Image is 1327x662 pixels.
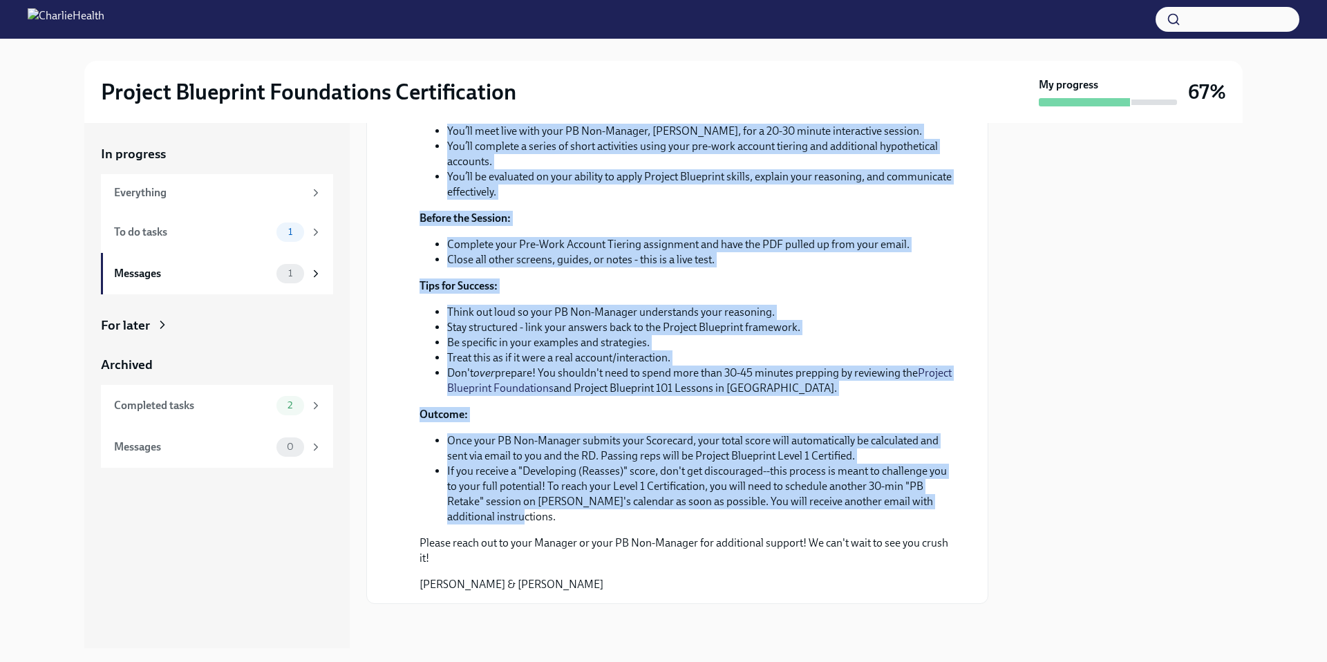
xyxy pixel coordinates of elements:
[420,211,511,225] strong: Before the Session:
[101,426,333,468] a: Messages0
[447,366,952,395] a: Project Blueprint Foundations
[101,174,333,211] a: Everything
[447,169,954,200] li: You’ll be evaluated on your ability to apply Project Blueprint skills, explain your reasoning, an...
[101,356,333,374] a: Archived
[473,366,495,379] em: over
[101,385,333,426] a: Completed tasks2
[101,211,333,253] a: To do tasks1
[1039,77,1098,93] strong: My progress
[280,227,301,237] span: 1
[447,350,954,366] li: Treat this as if it were a real account/interaction.
[447,433,954,464] li: Once your PB Non-Manager submits your Scorecard, your total score will automatically be calculate...
[447,237,954,252] li: Complete your Pre-Work Account Tiering assignment and have the PDF pulled up from your email.
[28,8,104,30] img: CharlieHealth
[101,145,333,163] a: In progress
[114,398,271,413] div: Completed tasks
[447,305,954,320] li: Think out loud so your PB Non-Manager understands your reasoning.
[280,268,301,278] span: 1
[114,439,271,455] div: Messages
[447,320,954,335] li: Stay structured - link your answers back to the Project Blueprint framework.
[420,536,954,566] p: Please reach out to your Manager or your PB Non-Manager for additional support! We can't wait to ...
[114,185,304,200] div: Everything
[101,316,150,334] div: For later
[420,577,954,592] p: [PERSON_NAME] & [PERSON_NAME]
[1188,79,1226,104] h3: 67%
[447,464,954,524] li: If you receive a "Developing (Reasses)" score, don't get discouraged--this process is meant to ch...
[420,408,468,421] strong: Outcome:
[420,279,498,292] strong: Tips for Success:
[114,225,271,240] div: To do tasks
[447,252,954,267] li: Close all other screens, guides, or notes - this is a live test.
[447,366,954,396] li: Don't prepare! You shouldn't need to spend more than 30-45 minutes prepping by reviewing the and ...
[101,78,516,106] h2: Project Blueprint Foundations Certification
[114,266,271,281] div: Messages
[279,400,301,410] span: 2
[101,316,333,334] a: For later
[447,124,954,139] li: You’ll meet live with your PB Non-Manager, [PERSON_NAME], for a 20-30 minute interactive session.
[447,335,954,350] li: Be specific in your examples and strategies.
[101,253,333,294] a: Messages1
[279,442,302,452] span: 0
[447,139,954,169] li: You’ll complete a series of short activities using your pre-work account tiering and additional h...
